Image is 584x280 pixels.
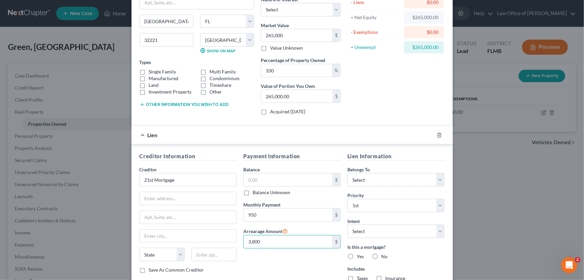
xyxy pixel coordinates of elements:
[149,82,159,89] label: Land
[409,44,438,51] div: $265,000.00
[347,192,364,198] span: Priority
[140,230,237,242] input: Enter city...
[261,29,332,42] input: 0.00
[332,64,340,77] div: %
[561,257,577,273] iframe: Intercom live chat
[140,167,157,172] span: Creditor
[149,68,176,75] label: Single Family
[332,235,340,248] div: $
[148,132,158,138] span: Lien
[210,82,231,89] label: Timeshare
[140,192,237,205] input: Enter address...
[347,167,370,172] span: Belongs To
[253,189,290,196] label: Balance Unknown
[244,235,332,248] input: 0.00
[351,44,401,51] div: = Unexempt
[409,14,438,21] div: $265,000.00
[357,253,364,260] label: Yes
[140,173,237,186] input: Search creditor by name...
[332,173,340,186] div: $
[261,57,325,64] label: Percentage of Property Owned
[347,243,445,250] label: Is this a mortgage?
[347,265,445,272] label: Includes
[347,218,360,225] label: Intent
[261,90,332,103] input: 0.00
[210,75,240,82] label: Condominium
[149,75,179,82] label: Manufactured
[332,90,340,103] div: $
[409,29,438,36] div: $0.00
[243,227,288,235] label: Arrearage Amount
[270,45,303,51] label: Value Unknown
[381,253,388,260] label: No
[149,89,192,95] label: Investment Property
[140,15,193,28] input: Enter city...
[149,267,204,273] label: Save As Common Creditor
[261,64,332,77] input: 0.00
[244,173,332,186] input: 0.00
[243,166,260,173] label: Balance
[575,257,580,263] span: 2
[243,152,341,161] h5: Payment Information
[347,152,445,161] h5: Lien Information
[200,48,235,53] a: Show on Map
[191,248,237,261] input: Enter zip...
[210,68,236,75] label: Multi Family
[332,209,340,221] div: $
[210,89,222,95] label: Other
[140,33,193,47] input: Enter zip...
[140,59,151,66] label: Types
[351,14,401,21] div: = Net Equity
[244,209,332,221] input: 0.00
[270,108,305,115] label: Acquired [DATE]
[261,22,289,29] label: Market Value
[243,201,280,208] label: Monthly Payment
[140,152,237,161] h5: Creditor Information
[351,29,401,36] div: - Exemptions
[332,29,340,42] div: $
[140,211,237,224] input: Apt, Suite, etc...
[261,82,315,90] label: Value of Portion You Own
[140,102,229,107] button: Other information you wish to add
